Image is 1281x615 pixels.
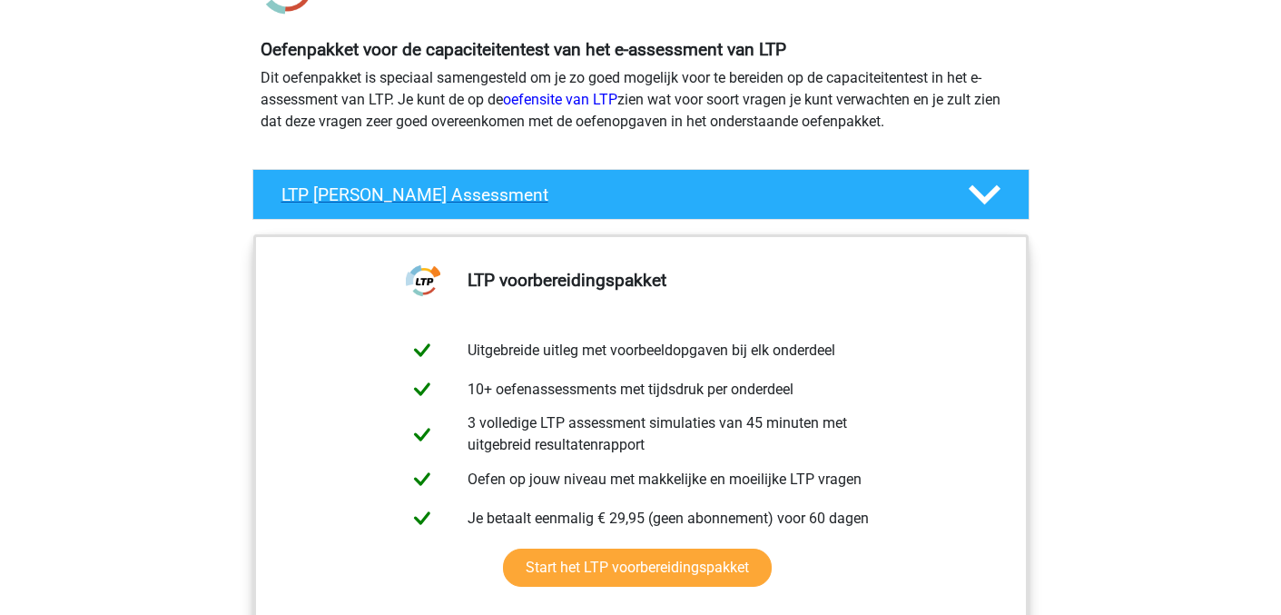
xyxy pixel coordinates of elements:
[261,39,786,60] b: Oefenpakket voor de capaciteitentest van het e-assessment van LTP
[261,67,1021,133] p: Dit oefenpakket is speciaal samengesteld om je zo goed mogelijk voor te bereiden op de capaciteit...
[245,169,1037,220] a: LTP [PERSON_NAME] Assessment
[503,91,617,108] a: oefensite van LTP
[503,549,772,587] a: Start het LTP voorbereidingspakket
[281,184,939,205] h4: LTP [PERSON_NAME] Assessment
